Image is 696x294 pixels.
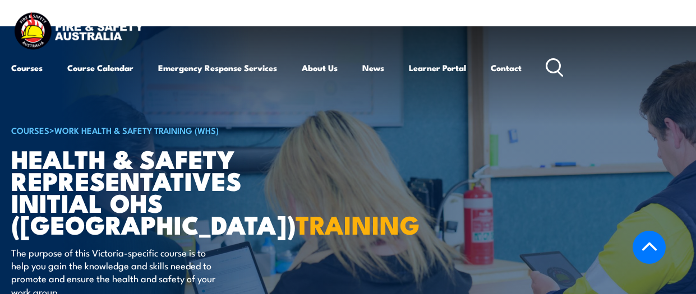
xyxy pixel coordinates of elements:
[11,123,288,137] h6: >
[67,54,133,81] a: Course Calendar
[409,54,466,81] a: Learner Portal
[158,54,277,81] a: Emergency Response Services
[491,54,522,81] a: Contact
[296,204,420,243] strong: TRAINING
[362,54,384,81] a: News
[11,147,288,235] h1: Health & Safety Representatives Initial OHS ([GEOGRAPHIC_DATA])
[302,54,338,81] a: About Us
[54,124,219,136] a: Work Health & Safety Training (WHS)
[11,54,43,81] a: Courses
[11,124,49,136] a: COURSES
